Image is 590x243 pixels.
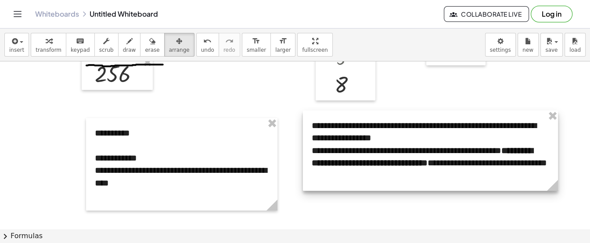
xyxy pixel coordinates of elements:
[118,33,141,57] button: draw
[201,47,214,53] span: undo
[545,47,558,53] span: save
[225,36,234,46] i: redo
[247,47,266,53] span: smaller
[540,33,563,57] button: save
[169,47,190,53] span: arrange
[279,36,287,46] i: format_size
[66,33,95,57] button: keyboardkeypad
[164,33,194,57] button: arrange
[275,47,291,53] span: larger
[223,47,235,53] span: redo
[485,33,516,57] button: settings
[252,36,260,46] i: format_size
[11,7,25,21] button: Toggle navigation
[531,6,572,22] button: Log in
[451,10,522,18] span: Collaborate Live
[203,36,212,46] i: undo
[297,33,332,57] button: fullscreen
[569,47,581,53] span: load
[522,47,533,53] span: new
[140,33,164,57] button: erase
[9,47,24,53] span: insert
[145,47,159,53] span: erase
[36,47,61,53] span: transform
[270,33,295,57] button: format_sizelarger
[242,33,271,57] button: format_sizesmaller
[35,10,79,18] a: Whiteboards
[31,33,66,57] button: transform
[76,36,84,46] i: keyboard
[99,47,114,53] span: scrub
[196,33,219,57] button: undoundo
[490,47,511,53] span: settings
[71,47,90,53] span: keypad
[444,6,529,22] button: Collaborate Live
[4,33,29,57] button: insert
[94,33,119,57] button: scrub
[518,33,539,57] button: new
[123,47,136,53] span: draw
[302,47,327,53] span: fullscreen
[219,33,240,57] button: redoredo
[565,33,586,57] button: load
